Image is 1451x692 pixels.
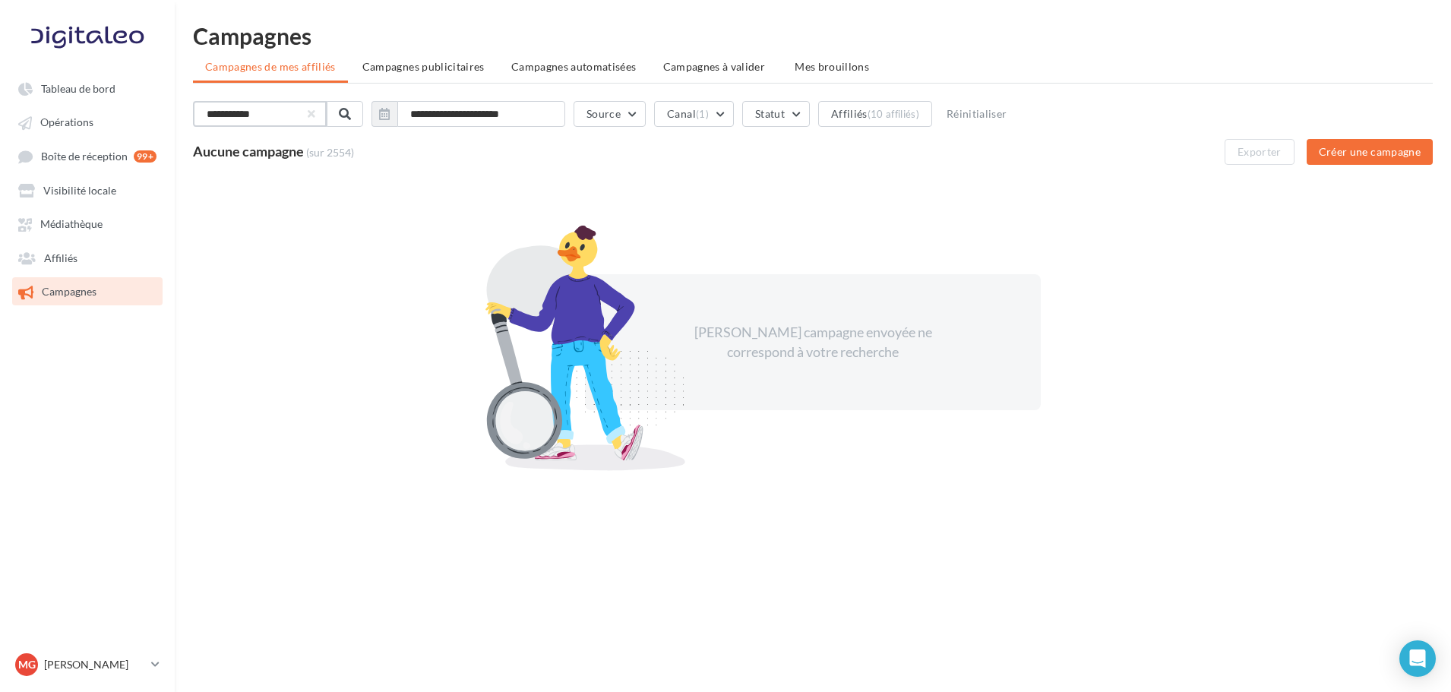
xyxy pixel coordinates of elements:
[306,146,354,159] span: (sur 2554)
[193,143,304,160] span: Aucune campagne
[41,150,128,163] span: Boîte de réception
[41,82,115,95] span: Tableau de bord
[940,105,1013,123] button: Réinitialiser
[1225,139,1295,165] button: Exporter
[663,59,766,74] span: Campagnes à valider
[9,244,166,271] a: Affiliés
[654,101,734,127] button: Canal(1)
[696,108,709,120] span: (1)
[12,650,163,679] a: MG [PERSON_NAME]
[44,251,77,264] span: Affiliés
[40,218,103,231] span: Médiathèque
[682,323,944,362] div: [PERSON_NAME] campagne envoyée ne correspond à votre recherche
[9,277,166,305] a: Campagnes
[9,142,166,170] a: Boîte de réception 99+
[1307,139,1433,165] button: Créer une campagne
[511,60,637,73] span: Campagnes automatisées
[9,210,166,237] a: Médiathèque
[18,657,36,672] span: MG
[9,108,166,135] a: Opérations
[9,74,166,102] a: Tableau de bord
[818,101,932,127] button: Affiliés(10 affiliés)
[868,108,919,120] div: (10 affiliés)
[795,60,869,73] span: Mes brouillons
[134,150,156,163] div: 99+
[193,24,1433,47] h1: Campagnes
[43,184,116,197] span: Visibilité locale
[362,60,485,73] span: Campagnes publicitaires
[9,176,166,204] a: Visibilité locale
[1399,640,1436,677] div: Open Intercom Messenger
[574,101,646,127] button: Source
[742,101,810,127] button: Statut
[42,286,96,299] span: Campagnes
[40,116,93,129] span: Opérations
[44,657,145,672] p: [PERSON_NAME]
